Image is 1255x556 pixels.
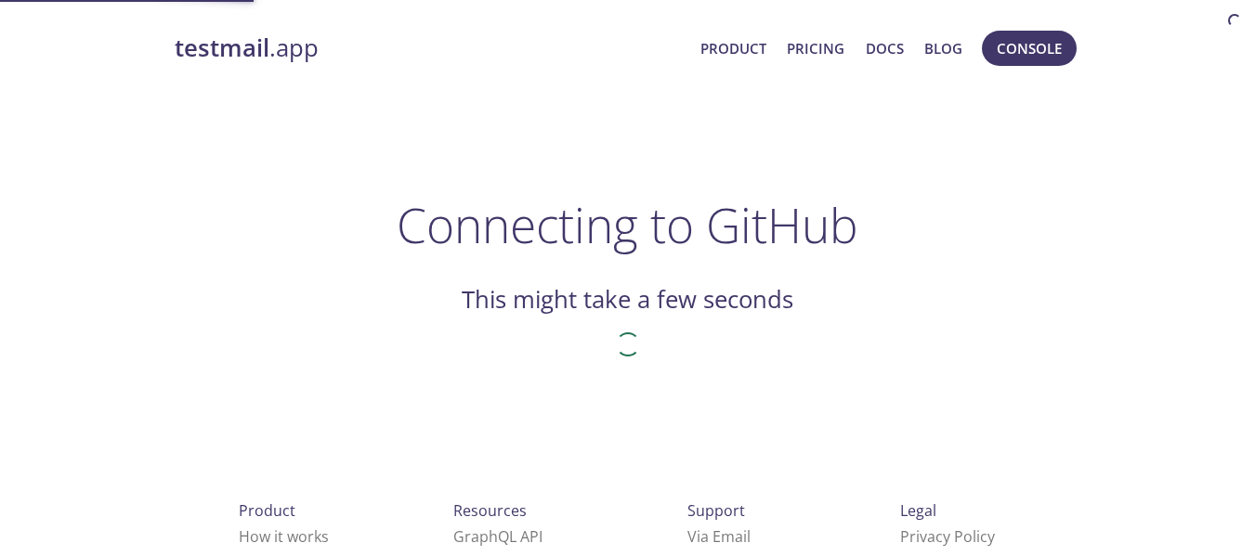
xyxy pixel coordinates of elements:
a: GraphQL API [453,526,543,547]
a: Blog [924,36,962,60]
a: Docs [866,36,904,60]
span: Product [239,500,295,521]
strong: testmail [175,32,269,64]
a: Pricing [787,36,844,60]
h1: Connecting to GitHub [397,197,858,252]
span: Console [997,36,1062,60]
h2: This might take a few seconds [462,284,793,316]
span: Legal [900,500,936,521]
a: Product [700,36,766,60]
button: Console [982,31,1077,66]
span: Support [687,500,745,521]
a: testmail.app [175,32,686,64]
a: How it works [239,526,329,547]
a: Via Email [687,526,751,547]
a: Privacy Policy [900,526,995,547]
span: Resources [453,500,527,521]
